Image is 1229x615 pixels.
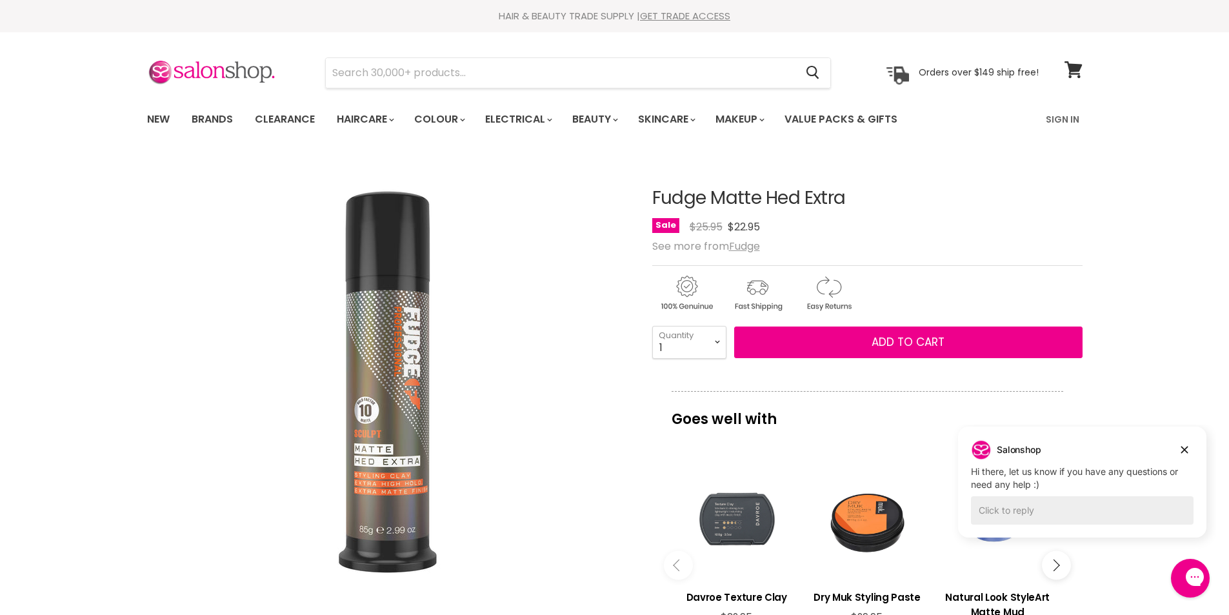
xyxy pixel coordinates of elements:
a: Brands [182,106,243,133]
span: Sale [652,218,679,233]
h1: Fudge Matte Hed Extra [652,188,1083,208]
a: Beauty [563,106,626,133]
a: Clearance [245,106,325,133]
a: View product:Davroe Texture Clay [678,580,795,611]
img: shipping.gif [723,274,792,313]
a: Fudge [729,239,760,254]
a: View product:Natural Look StyleArt Matte Mud [939,463,1056,580]
span: See more from [652,239,760,254]
input: Search [326,58,796,88]
img: genuine.gif [652,274,721,313]
span: $22.95 [728,219,760,234]
a: View product:Davroe Texture Clay [678,463,795,580]
a: Makeup [706,106,772,133]
a: Value Packs & Gifts [775,106,907,133]
button: Add to cart [734,327,1083,359]
span: $25.95 [690,219,723,234]
nav: Main [131,101,1099,138]
button: Search [796,58,830,88]
a: New [137,106,179,133]
ul: Main menu [137,101,973,138]
h3: Dry Muk Styling Paste [808,590,926,605]
a: View product:Dry Muk Styling Paste [808,580,926,611]
a: Electrical [475,106,560,133]
select: Quantity [652,326,726,358]
a: Haircare [327,106,402,133]
h3: Davroe Texture Clay [678,590,795,605]
iframe: Gorgias live chat campaigns [948,425,1216,557]
a: Colour [405,106,473,133]
a: View product:Dry Muk Styling Paste [808,463,926,580]
span: Add to cart [872,334,944,350]
form: Product [325,57,831,88]
iframe: Gorgias live chat messenger [1164,554,1216,602]
a: GET TRADE ACCESS [640,9,730,23]
a: Skincare [628,106,703,133]
p: Orders over $149 ship free! [919,66,1039,78]
div: HAIR & BEAUTY TRADE SUPPLY | [131,10,1099,23]
img: returns.gif [794,274,863,313]
p: Goes well with [672,391,1063,434]
a: Sign In [1038,106,1087,133]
